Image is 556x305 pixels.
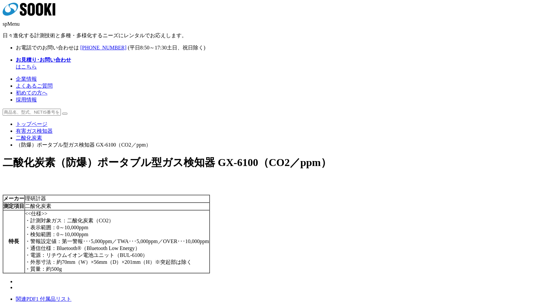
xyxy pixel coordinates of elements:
[3,109,61,116] input: 商品名、型式、NETIS番号を入力してください
[16,57,71,69] a: お見積り･お問い合わせはこちら
[25,203,210,210] td: 二酸化炭素
[3,21,20,27] span: spMenu
[16,142,553,149] li: （防爆）ポータブル型ガス検知器 GX-6100（CO2／ppm）
[3,210,25,273] th: 特長
[16,76,37,82] a: 企業情報
[128,45,205,50] span: (平日 ～ 土日、祝日除く)
[16,57,71,69] span: はこちら
[3,156,55,168] span: 二酸化炭素
[16,128,53,134] a: 有害ガス検知器
[25,210,210,273] td: <<仕様>> ・計測対象ガス：二酸化炭素（CO2） ・表示範囲：0～10,000ppm ・検知範囲：0～10,000ppm ・警報設定値：第一警報･･･5,000ppm／TWA･･･5,000p...
[140,45,149,50] span: 8:50
[16,121,47,127] a: トップページ
[3,32,553,39] p: 日々進化する計測技術と多種・多様化するニーズにレンタルでお応えします。
[25,195,210,203] td: 理研計器
[155,45,166,50] span: 17:30
[16,90,47,96] a: 初めての方へ
[80,45,126,50] a: [PHONE_NUMBER]
[16,83,53,89] a: よくあるご質問
[16,135,42,141] a: 二酸化炭素
[3,203,25,210] th: 測定項目
[16,57,71,63] strong: お見積り･お問い合わせ
[55,156,331,168] span: （防爆）ポータブル型ガス検知器 GX-6100（CO2／ppm）
[16,97,37,102] a: 採用情報
[16,45,79,50] span: お電話でのお問い合わせは
[3,195,25,203] th: メーカー
[16,296,71,302] a: 関連PDF1 付属品リスト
